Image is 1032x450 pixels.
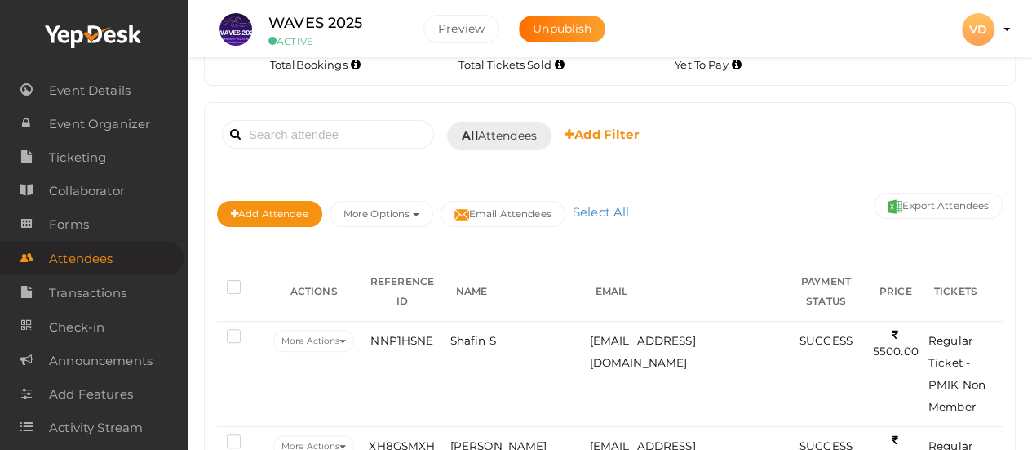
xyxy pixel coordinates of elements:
[268,35,399,47] small: ACTIVE
[49,378,133,411] span: Add Features
[924,262,1003,322] th: TICKETS
[268,11,362,35] label: WAVES 2025
[49,345,153,377] span: Announcements
[296,58,348,71] span: Bookings
[785,262,866,322] th: PAYMENT STATUS
[962,13,994,46] div: VD
[49,277,126,310] span: Transactions
[370,334,433,347] span: NNP1HSNE
[49,311,104,344] span: Check-in
[49,412,143,444] span: Activity Stream
[957,12,999,47] button: VD
[519,16,605,42] button: Unpublish
[49,108,150,140] span: Event Organizer
[269,262,358,322] th: ACTIONS
[270,58,348,71] span: Total
[888,199,902,214] img: excel.svg
[351,60,361,69] i: Total number of bookings
[874,193,1003,219] button: Export Attendees
[441,201,565,227] button: Email Attendees
[585,262,785,322] th: EMAIL
[49,141,106,174] span: Ticketing
[49,74,131,107] span: Event Details
[962,22,994,37] profile-pic: VD
[454,207,469,222] img: mail-filled.svg
[675,58,728,71] span: Yet To Pay
[462,127,537,145] span: Attendees
[458,58,551,71] span: Total Tickets Sold
[569,204,633,220] a: Select All
[866,262,923,322] th: PRICE
[565,127,639,142] b: Add Filter
[219,13,252,46] img: S4WQAGVX_small.jpeg
[462,128,477,143] b: All
[423,15,499,43] button: Preview
[450,334,496,347] span: Shafin S
[370,275,434,307] span: REFERENCE ID
[49,175,125,207] span: Collaborator
[273,330,354,352] button: More Actions
[446,262,586,322] th: NAME
[799,334,853,347] span: SUCCESS
[330,201,433,227] button: More Options
[49,243,113,275] span: Attendees
[873,328,919,359] span: 5500.00
[555,60,565,69] i: Total number of tickets sold
[222,120,434,149] input: Search attendee
[928,334,985,413] span: Regular Ticket - PMIK Non Member
[217,201,322,227] button: Add Attendee
[49,208,89,241] span: Forms
[589,334,695,369] span: [EMAIL_ADDRESS][DOMAIN_NAME]
[533,21,591,36] span: Unpublish
[732,60,742,69] i: Accepted and yet to make payment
